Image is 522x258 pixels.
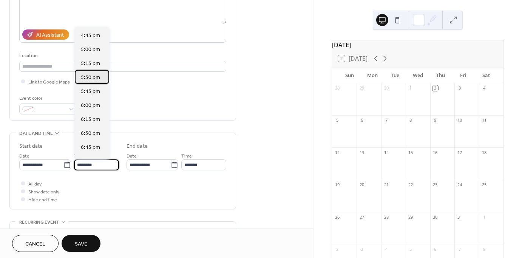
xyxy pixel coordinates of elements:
[359,117,364,123] div: 6
[457,117,462,123] div: 10
[406,68,429,83] div: Wed
[334,214,340,220] div: 26
[457,182,462,188] div: 24
[19,142,43,150] div: Start date
[19,52,225,60] div: Location
[432,246,438,252] div: 6
[75,240,87,248] span: Save
[81,102,100,110] span: 6:00 pm
[81,74,100,82] span: 5:30 pm
[481,150,487,155] div: 18
[361,68,383,83] div: Mon
[481,246,487,252] div: 8
[383,85,389,91] div: 30
[127,152,137,160] span: Date
[475,68,497,83] div: Sat
[28,188,59,196] span: Show date only
[359,246,364,252] div: 3
[481,85,487,91] div: 4
[383,150,389,155] div: 14
[432,150,438,155] div: 16
[81,130,100,137] span: 6:30 pm
[359,182,364,188] div: 20
[429,68,452,83] div: Thu
[334,117,340,123] div: 5
[81,46,100,54] span: 5:00 pm
[19,218,59,226] span: Recurring event
[481,214,487,220] div: 1
[384,68,406,83] div: Tue
[28,78,70,86] span: Link to Google Maps
[36,31,64,39] div: AI Assistant
[408,150,414,155] div: 15
[383,117,389,123] div: 7
[25,240,45,248] span: Cancel
[19,152,29,160] span: Date
[432,214,438,220] div: 30
[81,116,100,124] span: 6:15 pm
[408,214,414,220] div: 29
[22,29,69,40] button: AI Assistant
[359,214,364,220] div: 27
[457,85,462,91] div: 3
[408,182,414,188] div: 22
[81,158,100,165] span: 7:00 pm
[127,142,148,150] div: End date
[408,246,414,252] div: 5
[74,152,85,160] span: Time
[12,235,59,252] button: Cancel
[81,60,100,68] span: 5:15 pm
[481,117,487,123] div: 11
[334,182,340,188] div: 19
[28,180,42,188] span: All day
[334,150,340,155] div: 12
[408,85,414,91] div: 1
[334,246,340,252] div: 2
[334,85,340,91] div: 28
[383,246,389,252] div: 4
[432,85,438,91] div: 2
[359,150,364,155] div: 13
[408,117,414,123] div: 8
[81,144,100,151] span: 6:45 pm
[432,117,438,123] div: 9
[452,68,474,83] div: Fri
[481,182,487,188] div: 25
[19,130,53,137] span: Date and time
[19,94,76,102] div: Event color
[332,40,503,49] div: [DATE]
[457,246,462,252] div: 7
[457,214,462,220] div: 31
[432,182,438,188] div: 23
[28,196,57,204] span: Hide end time
[62,235,100,252] button: Save
[383,214,389,220] div: 28
[81,88,100,96] span: 5:45 pm
[181,152,192,160] span: Time
[359,85,364,91] div: 29
[383,182,389,188] div: 21
[81,32,100,40] span: 4:45 pm
[457,150,462,155] div: 17
[338,68,361,83] div: Sun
